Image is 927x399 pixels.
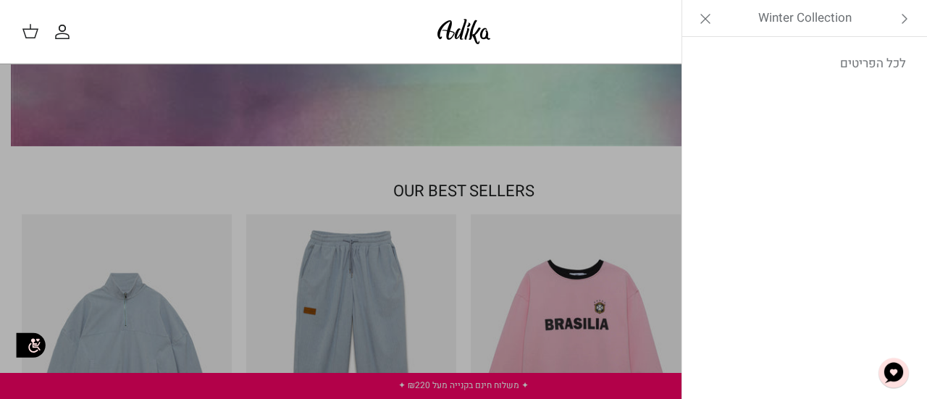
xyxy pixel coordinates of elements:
a: לכל הפריטים [689,46,920,82]
a: החשבון שלי [54,23,77,41]
button: צ'אט [872,351,915,395]
img: Adika IL [433,14,495,49]
img: accessibility_icon02.svg [11,325,51,365]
